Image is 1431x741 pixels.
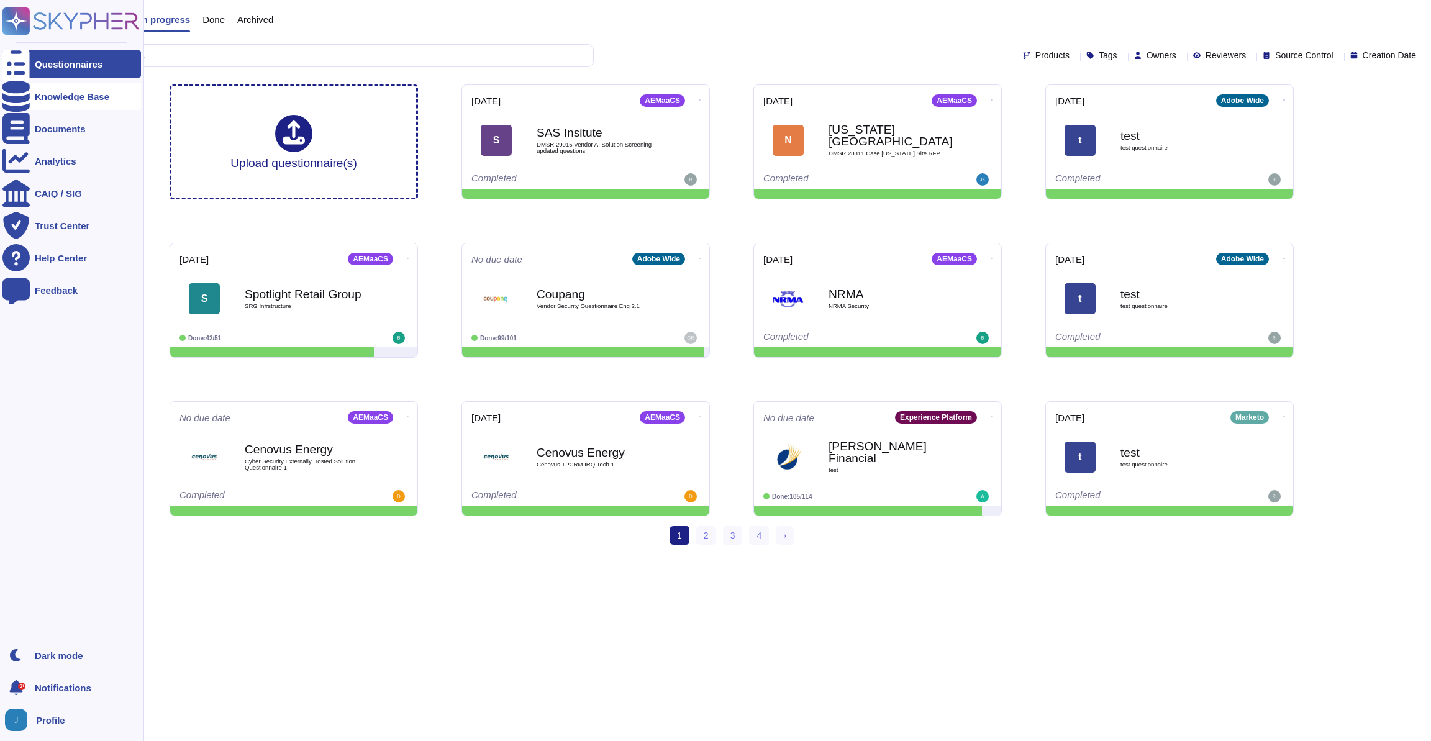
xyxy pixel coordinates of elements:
[471,173,624,186] div: Completed
[230,115,357,169] div: Upload questionnaire(s)
[976,490,989,502] img: user
[684,490,697,502] img: user
[537,288,661,300] b: Coupang
[1120,145,1245,151] span: test questionnaire
[1055,490,1207,502] div: Completed
[35,157,76,166] div: Analytics
[895,411,977,424] div: Experience Platform
[139,15,190,24] span: In progress
[2,147,141,175] a: Analytics
[684,173,697,186] img: user
[1065,125,1096,156] div: t
[1035,51,1070,60] span: Products
[1147,51,1176,60] span: Owners
[35,60,102,69] div: Questionnaires
[773,442,804,473] img: Logo
[1055,173,1207,186] div: Completed
[696,526,716,545] a: 2
[179,490,332,502] div: Completed
[471,96,501,106] span: [DATE]
[723,526,743,545] a: 3
[189,283,220,314] div: S
[179,255,209,264] span: [DATE]
[763,255,793,264] span: [DATE]
[829,467,953,473] span: test
[35,92,109,101] div: Knowledge Base
[829,303,953,309] span: NRMA Security
[773,283,804,314] img: Logo
[537,303,661,309] span: Vendor Security Questionnaire Eng 2.1
[2,180,141,207] a: CAIQ / SIG
[932,94,977,107] div: AEMaaCS
[783,530,786,540] span: ›
[5,709,27,731] img: user
[35,286,78,295] div: Feedback
[2,276,141,304] a: Feedback
[481,283,512,314] img: Logo
[1275,51,1333,60] span: Source Control
[537,142,661,153] span: DMSR 29015 Vendor AI Solution Screening updated questions
[1206,51,1246,60] span: Reviewers
[537,447,661,458] b: Cenovus Energy
[36,716,65,725] span: Profile
[1120,303,1245,309] span: test questionnaire
[640,94,685,107] div: AEMaaCS
[471,255,522,264] span: No due date
[1055,413,1084,422] span: [DATE]
[35,253,87,263] div: Help Center
[829,288,953,300] b: NRMA
[245,458,369,470] span: Cyber Security Externally Hosted Solution Questionnaire 1
[245,303,369,309] span: SRG Infrstructure
[976,332,989,344] img: user
[393,332,405,344] img: user
[481,442,512,473] img: Logo
[471,490,624,502] div: Completed
[245,288,369,300] b: Spotlight Retail Group
[749,526,769,545] a: 4
[1216,94,1269,107] div: Adobe Wide
[1065,283,1096,314] div: t
[1065,442,1096,473] div: t
[2,50,141,78] a: Questionnaires
[348,411,393,424] div: AEMaaCS
[763,173,915,186] div: Completed
[18,683,25,690] div: 9+
[1099,51,1117,60] span: Tags
[35,189,82,198] div: CAIQ / SIG
[188,335,221,342] span: Done: 42/51
[1230,411,1269,424] div: Marketo
[2,115,141,142] a: Documents
[481,125,512,156] div: S
[35,221,89,230] div: Trust Center
[1055,96,1084,106] span: [DATE]
[537,461,661,468] span: Cenovus TPCRM IRQ Tech 1
[35,124,86,134] div: Documents
[772,493,812,500] span: Done: 105/114
[829,124,953,147] b: [US_STATE][GEOGRAPHIC_DATA]
[2,244,141,271] a: Help Center
[829,150,953,157] span: DMSR 28811 Case [US_STATE] Site RFP
[471,413,501,422] span: [DATE]
[632,253,685,265] div: Adobe Wide
[1268,490,1281,502] img: user
[348,253,393,265] div: AEMaaCS
[202,15,225,24] span: Done
[763,332,915,344] div: Completed
[35,651,83,660] div: Dark mode
[1363,51,1416,60] span: Creation Date
[763,96,793,106] span: [DATE]
[932,253,977,265] div: AEMaaCS
[1120,288,1245,300] b: test
[1120,130,1245,142] b: test
[976,173,989,186] img: user
[1120,447,1245,458] b: test
[393,490,405,502] img: user
[179,413,230,422] span: No due date
[1268,173,1281,186] img: user
[670,526,689,545] span: 1
[1055,255,1084,264] span: [DATE]
[537,127,661,139] b: SAS Insitute
[1268,332,1281,344] img: user
[829,440,953,464] b: [PERSON_NAME] Financial
[763,413,814,422] span: No due date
